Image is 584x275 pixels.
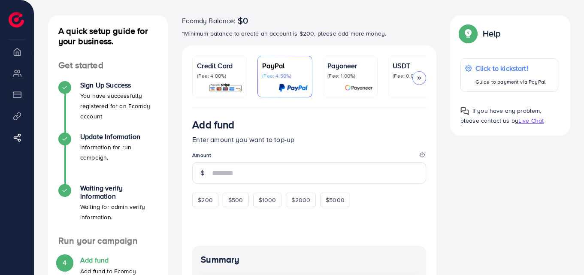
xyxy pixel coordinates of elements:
[393,60,438,71] p: USDT
[48,184,168,236] li: Waiting verify information
[48,133,168,184] li: Update Information
[262,60,308,71] p: PayPal
[518,116,544,125] span: Live Chat
[80,202,158,222] p: Waiting for admin verify information.
[291,196,310,204] span: $2000
[48,26,168,46] h4: A quick setup guide for your business.
[80,184,158,200] h4: Waiting verify information
[548,236,578,269] iframe: Chat
[327,73,373,79] p: (Fee: 1.00%)
[460,106,542,125] span: If you have any problem, please contact us by
[345,83,373,93] img: card
[475,63,545,73] p: Click to kickstart!
[475,77,545,87] p: Guide to payment via PayPal
[201,254,418,265] h4: Summary
[483,28,501,39] p: Help
[326,196,345,204] span: $5000
[80,81,158,89] h4: Sign Up Success
[238,15,248,26] span: $0
[197,73,242,79] p: (Fee: 4.00%)
[48,81,168,133] li: Sign Up Success
[259,196,276,204] span: $1000
[80,91,158,121] p: You have successfully registered for an Ecomdy account
[209,83,242,93] img: card
[48,236,168,246] h4: Run your campaign
[198,196,213,204] span: $200
[80,142,158,163] p: Information for run campaign.
[393,73,438,79] p: (Fee: 0.00%)
[460,107,469,115] img: Popup guide
[228,196,243,204] span: $500
[182,28,436,39] p: *Minimum balance to create an account is $200, please add more money.
[182,15,236,26] span: Ecomdy Balance:
[48,60,168,71] h4: Get started
[63,258,67,268] span: 4
[327,60,373,71] p: Payoneer
[262,73,308,79] p: (Fee: 4.50%)
[192,134,426,145] p: Enter amount you want to top-up
[460,26,476,41] img: Popup guide
[80,256,158,264] h4: Add fund
[80,133,158,141] h4: Update Information
[9,12,24,27] img: logo
[192,118,234,131] h3: Add fund
[278,83,308,93] img: card
[192,151,426,162] legend: Amount
[197,60,242,71] p: Credit Card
